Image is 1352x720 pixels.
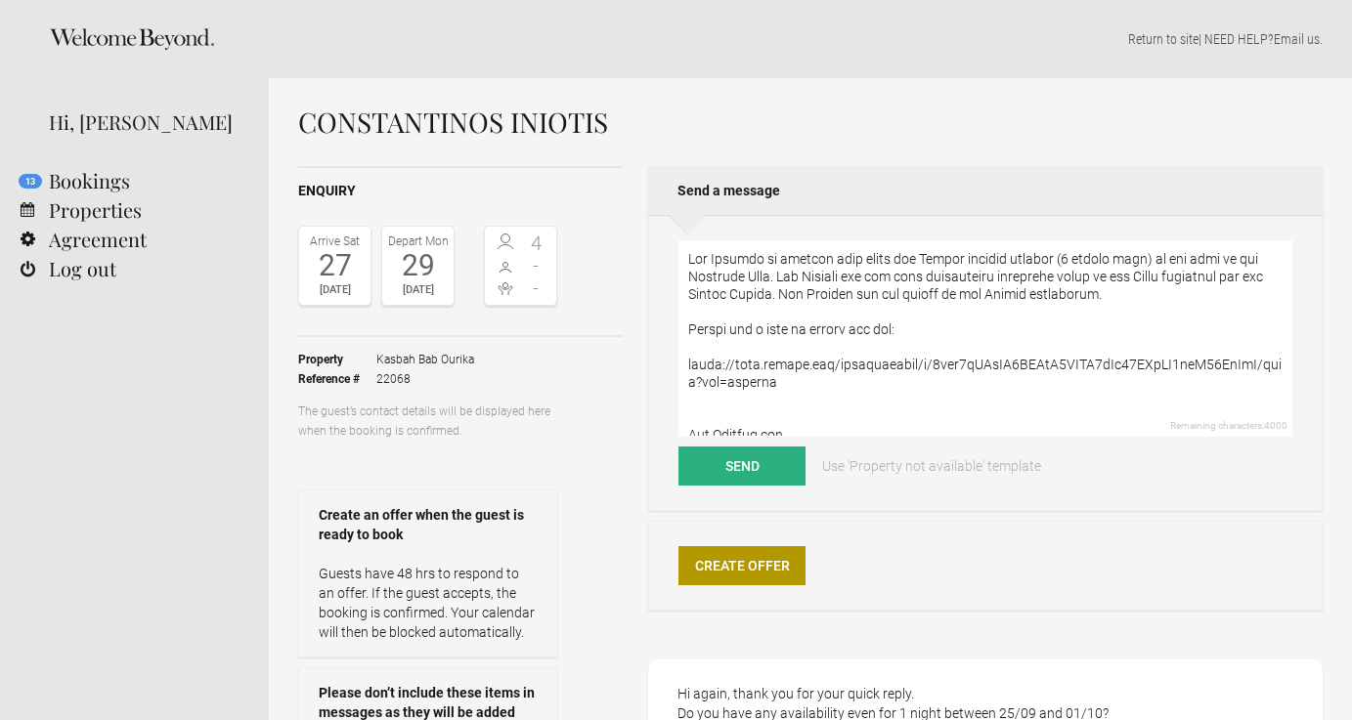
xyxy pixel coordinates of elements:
h1: CONSTANTINOS INIOTIS [298,107,1323,137]
span: 4 [521,233,552,253]
a: Create Offer [678,546,806,585]
span: 22068 [376,369,474,389]
a: Return to site [1128,31,1199,47]
button: Send [678,446,806,486]
p: | NEED HELP? . [298,29,1323,49]
span: - [521,256,552,275]
h2: Send a message [648,166,1323,215]
strong: Create an offer when the guest is ready to book [319,505,537,544]
span: - [521,278,552,298]
flynt-notification-badge: 13 [19,174,42,189]
strong: Property [298,350,376,369]
span: Kasbah Bab Ourika [376,350,474,369]
div: Depart Mon [387,232,449,251]
p: The guest’s contact details will be displayed here when the booking is confirmed. [298,402,557,441]
strong: Reference # [298,369,376,389]
p: Guests have 48 hrs to respond to an offer. If the guest accepts, the booking is confirmed. Your c... [319,564,537,642]
div: Arrive Sat [304,232,366,251]
div: Hi, [PERSON_NAME] [49,107,240,137]
div: 29 [387,251,449,280]
div: [DATE] [387,280,449,300]
h2: Enquiry [298,181,623,201]
div: [DATE] [304,280,366,300]
div: 27 [304,251,366,280]
a: Email us [1274,31,1320,47]
a: Use 'Property not available' template [808,446,1055,486]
